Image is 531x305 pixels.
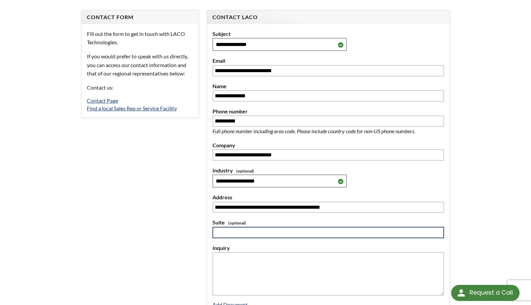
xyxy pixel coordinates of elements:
label: Subject [212,30,444,38]
p: Contact us: [87,83,193,92]
p: Full phone number including area code. Please include country code for non-US phone numbers. [212,127,437,136]
p: Fill out the form to get in touch with LACO Technologies. [87,30,193,47]
img: round button [456,288,467,298]
label: Address [212,193,444,202]
h4: Contact Form [87,14,193,21]
label: Company [212,141,444,150]
label: Email [212,56,444,65]
div: Request a Call [451,285,520,301]
label: Inquiry [212,244,444,252]
div: Request a Call [470,285,513,300]
label: Name [212,82,444,91]
p: If you would prefer to speak with us directly, you can access our contact information and that of... [87,52,193,78]
label: Phone number [212,107,444,116]
label: Industry [212,166,444,175]
h4: Contact LACO [212,14,444,21]
a: Contact Page [87,97,118,104]
a: Find a local Sales Rep or Service Facility [87,105,177,111]
label: Suite [212,218,444,227]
